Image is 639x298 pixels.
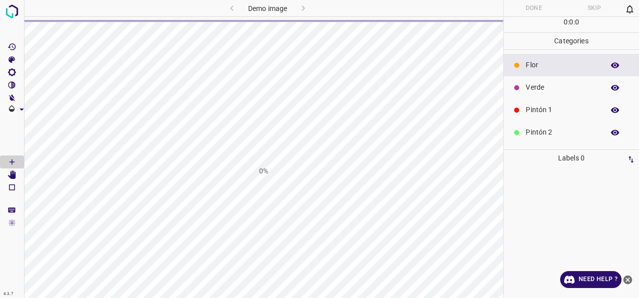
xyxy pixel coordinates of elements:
[504,144,639,166] div: Pintón 3
[1,290,16,298] div: 4.3.7
[504,121,639,144] div: Pintón 2
[526,105,599,115] p: Pintón 1
[259,166,268,176] h1: 0%
[575,17,579,27] p: 0
[504,33,639,49] p: Categories
[504,99,639,121] div: Pintón 1
[564,17,579,32] div: : :
[3,2,21,20] img: logo
[526,127,599,138] p: Pintón 2
[560,271,622,288] a: Need Help ?
[504,54,639,76] div: Flor
[504,76,639,99] div: Verde
[507,150,636,166] p: Labels 0
[569,17,573,27] p: 0
[526,60,599,70] p: Flor
[622,271,634,288] button: close-help
[526,82,599,93] p: Verde
[248,2,287,16] h6: Demo image
[564,17,568,27] p: 0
